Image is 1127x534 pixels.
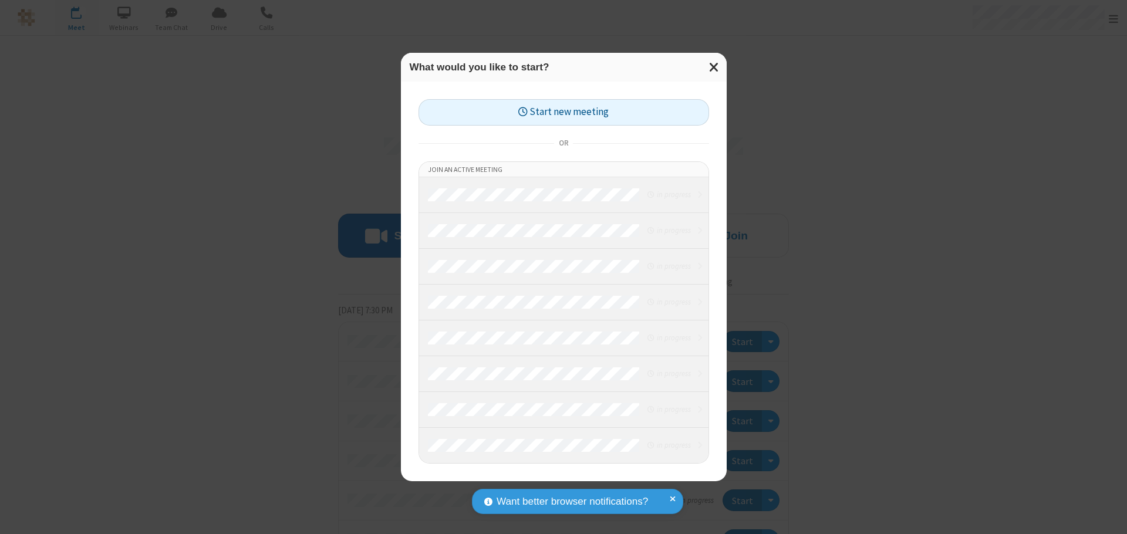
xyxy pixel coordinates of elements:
[419,99,709,126] button: Start new meeting
[647,225,690,236] em: in progress
[647,404,690,415] em: in progress
[410,62,718,73] h3: What would you like to start?
[419,162,708,177] li: Join an active meeting
[647,440,690,451] em: in progress
[647,189,690,200] em: in progress
[647,368,690,379] em: in progress
[647,332,690,343] em: in progress
[497,494,648,509] span: Want better browser notifications?
[554,135,573,151] span: or
[647,296,690,307] em: in progress
[702,53,727,82] button: Close modal
[647,261,690,272] em: in progress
